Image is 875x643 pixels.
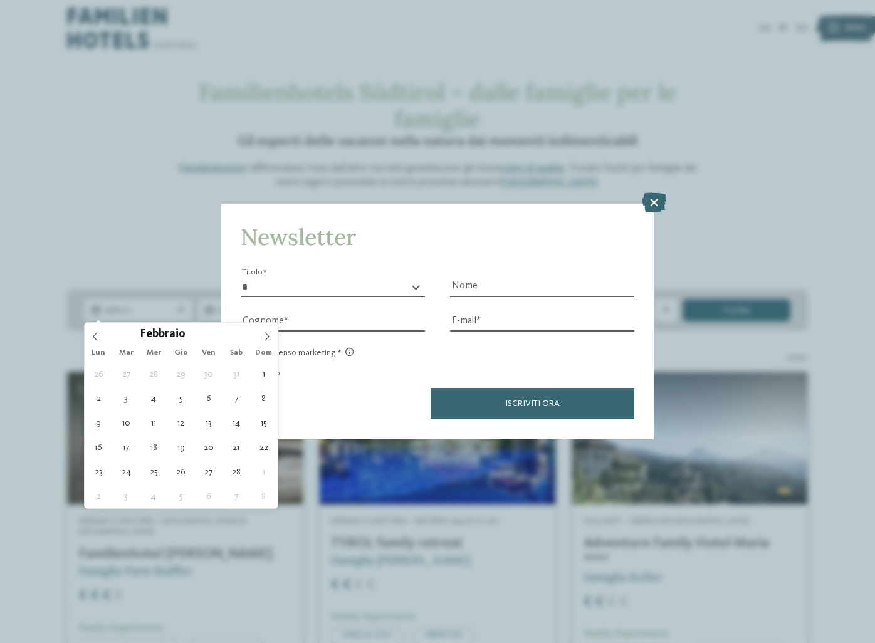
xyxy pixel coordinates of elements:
[86,410,111,435] span: Febbraio 9, 2026
[86,362,111,386] span: Gennaio 26, 2026
[142,362,166,386] span: Gennaio 28, 2026
[85,349,112,357] span: Lun
[169,362,193,386] span: Gennaio 29, 2026
[196,386,221,410] span: Febbraio 6, 2026
[224,435,248,459] span: Febbraio 21, 2026
[86,386,111,410] span: Febbraio 2, 2026
[251,435,276,459] span: Febbraio 22, 2026
[86,435,111,459] span: Febbraio 16, 2026
[140,329,186,341] span: Febbraio
[86,459,111,484] span: Febbraio 23, 2026
[114,362,139,386] span: Gennaio 27, 2026
[224,386,248,410] span: Febbraio 7, 2026
[114,386,139,410] span: Febbraio 3, 2026
[505,399,560,408] span: Iscriviti ora
[169,386,193,410] span: Febbraio 5, 2026
[196,362,221,386] span: Gennaio 30, 2026
[196,459,221,484] span: Febbraio 27, 2026
[224,484,248,508] span: Marzo 7, 2026
[169,435,193,459] span: Febbraio 19, 2026
[196,435,221,459] span: Febbraio 20, 2026
[140,349,167,357] span: Mer
[431,388,634,419] button: Iscriviti ora
[196,484,221,508] span: Marzo 6, 2026
[224,410,248,435] span: Febbraio 14, 2026
[251,410,276,435] span: Febbraio 15, 2026
[114,410,139,435] span: Febbraio 10, 2026
[112,349,140,357] span: Mar
[224,459,248,484] span: Febbraio 28, 2026
[86,484,111,508] span: Marzo 2, 2026
[251,386,276,410] span: Febbraio 8, 2026
[142,410,166,435] span: Febbraio 11, 2026
[224,362,248,386] span: Gennaio 31, 2026
[169,484,193,508] span: Marzo 5, 2026
[114,435,139,459] span: Febbraio 17, 2026
[142,484,166,508] span: Marzo 4, 2026
[142,459,166,484] span: Febbraio 25, 2026
[114,484,139,508] span: Marzo 3, 2026
[253,348,354,358] span: Consenso marketing
[142,435,166,459] span: Febbraio 18, 2026
[251,459,276,484] span: Marzo 1, 2026
[196,410,221,435] span: Febbraio 13, 2026
[167,349,195,357] span: Gio
[169,459,193,484] span: Febbraio 26, 2026
[114,459,139,484] span: Febbraio 24, 2026
[142,386,166,410] span: Febbraio 4, 2026
[195,349,223,357] span: Ven
[251,362,276,386] span: Febbraio 1, 2026
[186,327,227,340] input: Year
[169,410,193,435] span: Febbraio 12, 2026
[223,349,250,357] span: Sab
[250,349,278,357] span: Dom
[241,222,356,251] span: Newsletter
[251,484,276,508] span: Marzo 8, 2026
